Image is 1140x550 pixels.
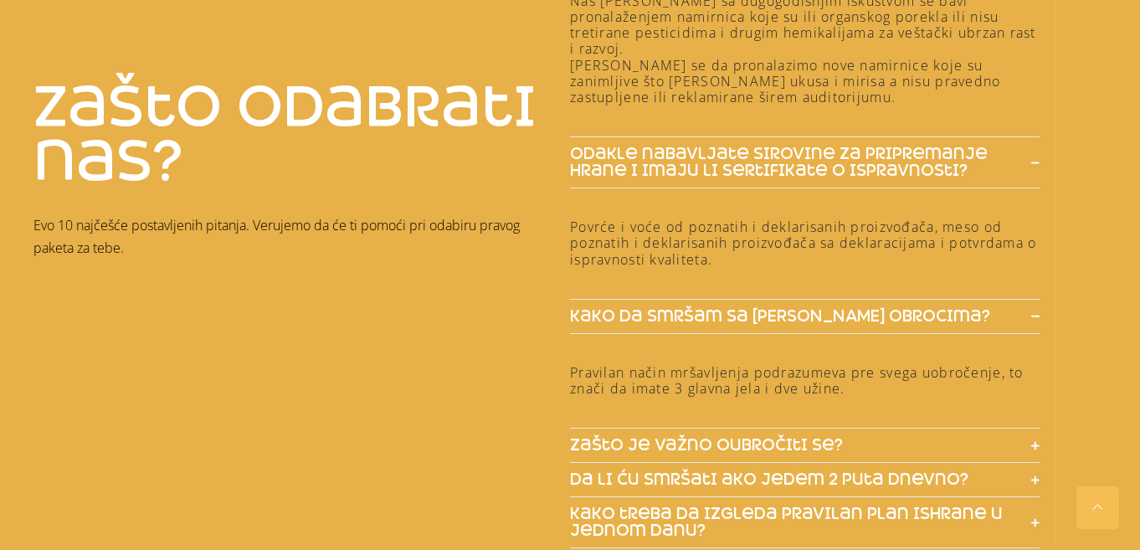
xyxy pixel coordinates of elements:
span: da li ću smršati ako jedem 2 puta dnevno? [570,471,968,488]
h6: Povrće i voće od poznatih i deklarisanih proizvođača, meso od poznatih i deklarisanih proizvođača... [570,219,1040,268]
h2: zašto odabrati nas? [33,80,570,189]
h6: Pravilan način mršavljenja podrazumeva pre svega uobročenje, to znači da imate 3 glavna jela i dv... [570,365,1040,397]
p: Evo 10 najčešće postavljenih pitanja. Verujemo da će ti pomoći pri odabiru pravog paketa za tebe. [33,214,562,260]
span: kako treba da izgleda pravilan plan ishrane u jednom danu? [570,506,1014,539]
span: odakle nabavljate sirovine za pripremanje hrane i imaju li sertifikate o ispravnosti? [570,146,1014,179]
span: kako da smršam sa [PERSON_NAME] obrocima? [570,308,990,325]
span: zašto je važno oubročiti se? [570,437,843,454]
